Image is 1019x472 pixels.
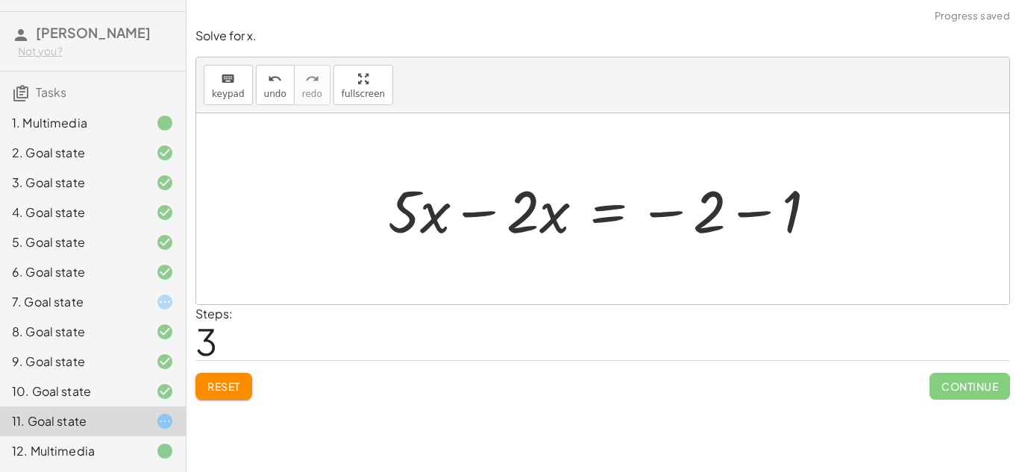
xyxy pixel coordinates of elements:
[18,44,174,59] div: Not you?
[212,89,245,99] span: keypad
[156,174,174,192] i: Task finished and correct.
[12,144,132,162] div: 2. Goal state
[156,233,174,251] i: Task finished and correct.
[12,442,132,460] div: 12. Multimedia
[268,70,282,88] i: undo
[156,204,174,221] i: Task finished and correct.
[156,353,174,371] i: Task finished and correct.
[12,204,132,221] div: 4. Goal state
[294,65,330,105] button: redoredo
[12,174,132,192] div: 3. Goal state
[12,383,132,400] div: 10. Goal state
[264,89,286,99] span: undo
[302,89,322,99] span: redo
[195,318,217,364] span: 3
[207,380,240,393] span: Reset
[156,263,174,281] i: Task finished and correct.
[156,383,174,400] i: Task finished and correct.
[195,306,233,321] label: Steps:
[36,24,151,41] span: [PERSON_NAME]
[12,233,132,251] div: 5. Goal state
[256,65,295,105] button: undoundo
[156,293,174,311] i: Task started.
[195,28,1010,45] p: Solve for x.
[305,70,319,88] i: redo
[156,114,174,132] i: Task finished.
[156,412,174,430] i: Task started.
[156,442,174,460] i: Task finished.
[12,293,132,311] div: 7. Goal state
[221,70,235,88] i: keyboard
[342,89,385,99] span: fullscreen
[12,323,132,341] div: 8. Goal state
[156,323,174,341] i: Task finished and correct.
[12,114,132,132] div: 1. Multimedia
[12,412,132,430] div: 11. Goal state
[333,65,393,105] button: fullscreen
[12,263,132,281] div: 6. Goal state
[195,373,252,400] button: Reset
[36,84,66,100] span: Tasks
[12,353,132,371] div: 9. Goal state
[156,144,174,162] i: Task finished and correct.
[204,65,253,105] button: keyboardkeypad
[935,9,1010,24] span: Progress saved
